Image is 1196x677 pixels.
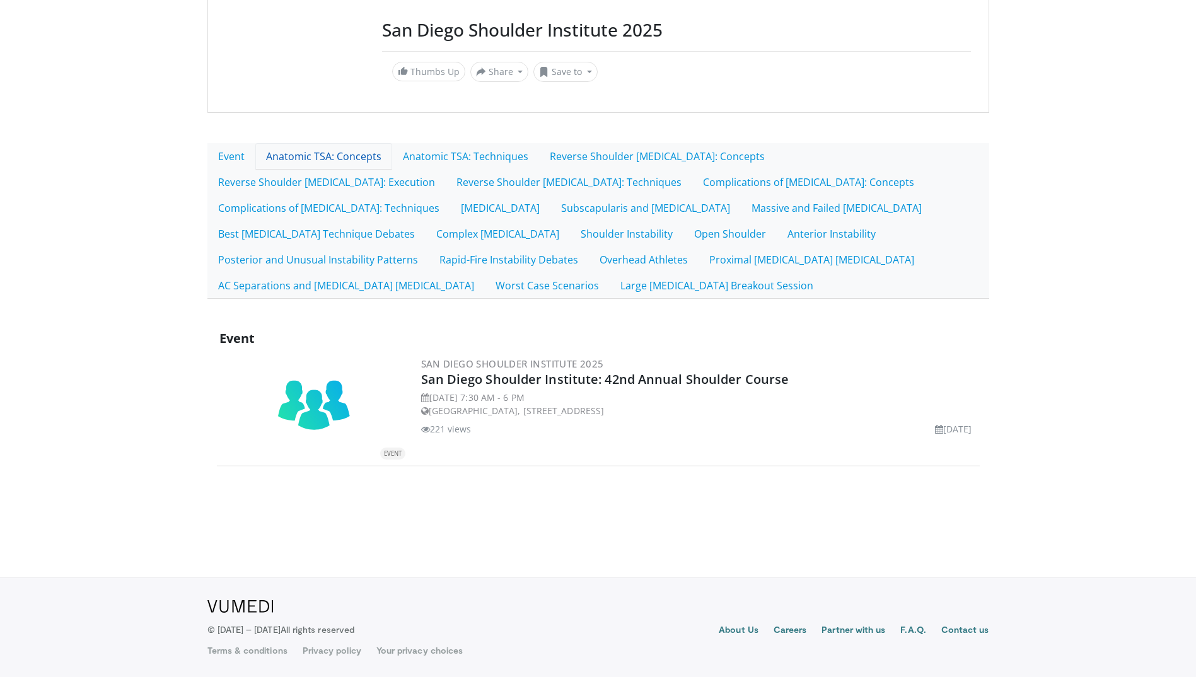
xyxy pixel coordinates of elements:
a: [MEDICAL_DATA] [450,195,550,221]
a: Event [207,143,255,170]
img: VuMedi Logo [207,600,274,613]
a: Massive and Failed [MEDICAL_DATA] [741,195,932,221]
a: Open Shoulder [683,221,777,247]
a: Complications of [MEDICAL_DATA]: Techniques [207,195,450,221]
span: All rights reserved [281,624,354,635]
span: Event [219,330,255,347]
a: AC Separations and [MEDICAL_DATA] [MEDICAL_DATA] [207,272,485,299]
a: Overhead Athletes [589,246,699,273]
a: Your privacy choices [376,644,463,657]
div: [DATE] 7:30 AM - 6 PM [GEOGRAPHIC_DATA], [STREET_ADDRESS] [421,391,977,417]
small: EVENT [384,449,402,458]
a: Posterior and Unusual Instability Patterns [207,246,429,273]
a: Anatomic TSA: Concepts [255,143,392,170]
button: Share [470,62,529,82]
li: [DATE] [935,422,972,436]
a: Careers [774,623,807,639]
a: Complications of [MEDICAL_DATA]: Concepts [692,169,925,195]
a: Anatomic TSA: Techniques [392,143,539,170]
button: Save to [533,62,598,82]
a: F.A.Q. [900,623,926,639]
a: Reverse Shoulder [MEDICAL_DATA]: Techniques [446,169,692,195]
a: Anterior Instability [777,221,886,247]
a: Complex [MEDICAL_DATA] [426,221,570,247]
a: Large [MEDICAL_DATA] Breakout Session [610,272,824,299]
p: © [DATE] – [DATE] [207,623,355,636]
a: Proximal [MEDICAL_DATA] [MEDICAL_DATA] [699,246,925,273]
img: event.svg [276,371,352,447]
a: Reverse Shoulder [MEDICAL_DATA]: Execution [207,169,446,195]
a: Subscapularis and [MEDICAL_DATA] [550,195,741,221]
a: EVENT [219,371,409,447]
a: Best [MEDICAL_DATA] Technique Debates [207,221,426,247]
a: About Us [719,623,758,639]
a: Privacy policy [303,644,361,657]
a: San Diego Shoulder Institute 2025 [421,357,604,370]
a: Rapid-Fire Instability Debates [429,246,589,273]
a: San Diego Shoulder Institute: 42nd Annual Shoulder Course [421,371,789,388]
a: Contact us [941,623,989,639]
a: Worst Case Scenarios [485,272,610,299]
a: Reverse Shoulder [MEDICAL_DATA]: Concepts [539,143,775,170]
li: 221 views [421,422,472,436]
a: Thumbs Up [392,62,465,81]
a: Terms & conditions [207,644,287,657]
h3: San Diego Shoulder Institute 2025 [382,20,971,41]
a: Partner with us [822,623,885,639]
a: Shoulder Instability [570,221,683,247]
